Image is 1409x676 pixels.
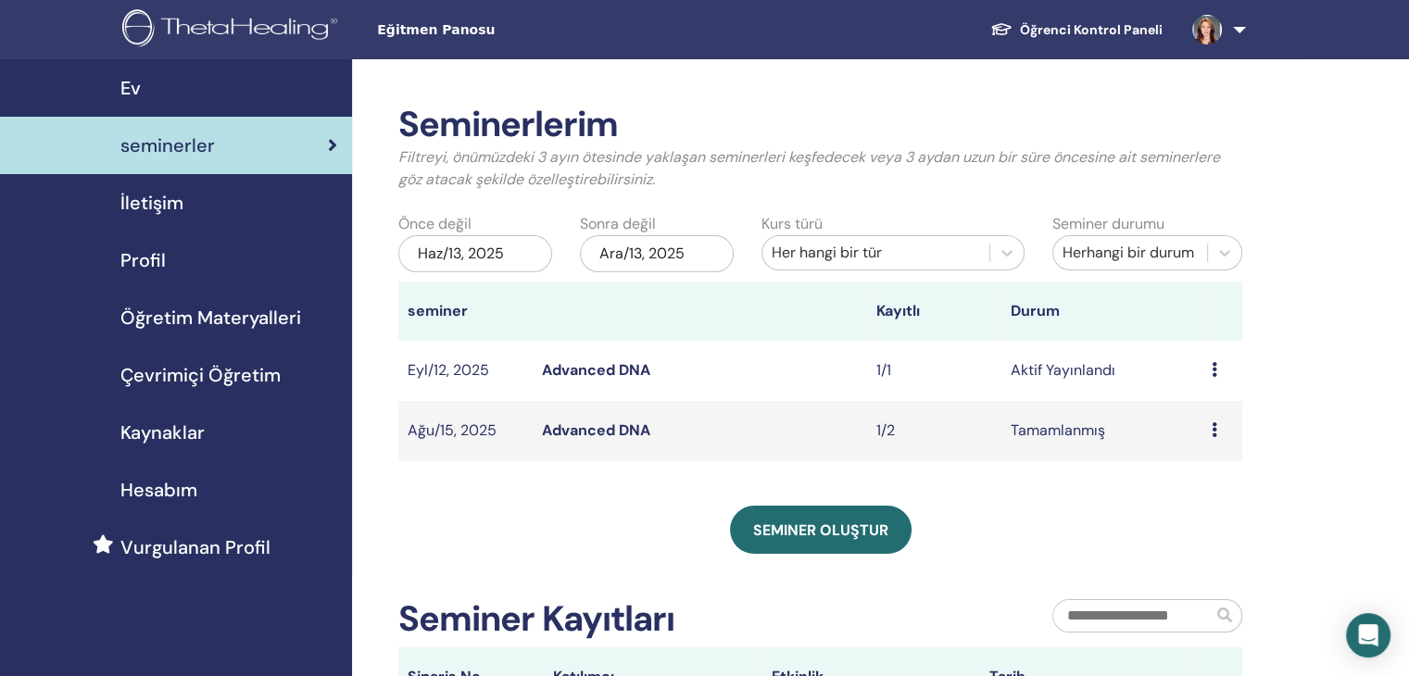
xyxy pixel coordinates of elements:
img: default.jpg [1192,15,1222,44]
h2: Seminerlerim [398,104,1242,146]
div: Her hangi bir tür [772,242,980,264]
td: 1/2 [867,401,1001,461]
label: Önce değil [398,213,472,235]
th: Durum [1001,282,1202,341]
span: seminerler [120,131,215,159]
span: Eğitmen Panosu [377,20,655,40]
span: Vurgulanan Profil [120,533,270,561]
span: Seminer oluştur [753,520,888,540]
div: Herhangi bir durum [1063,242,1198,264]
img: graduation-cap-white.svg [990,21,1013,37]
div: Haz/13, 2025 [398,235,552,272]
td: Tamamlanmış [1001,401,1202,461]
label: Kurs türü [761,213,823,235]
th: Kayıtlı [867,282,1001,341]
a: Öğrenci Kontrol Paneli [975,13,1177,47]
th: seminer [398,282,533,341]
td: 1/1 [867,341,1001,401]
div: Ara/13, 2025 [580,235,734,272]
span: Profil [120,246,166,274]
h2: Seminer Kayıtları [398,598,674,641]
div: Open Intercom Messenger [1346,613,1390,657]
a: Seminer oluştur [730,506,912,554]
span: Ev [120,74,141,102]
span: İletişim [120,189,183,217]
td: Eyl/12, 2025 [398,341,533,401]
span: Kaynaklar [120,419,205,446]
p: Filtreyi, önümüzdeki 3 ayın ötesinde yaklaşan seminerleri keşfedecek veya 3 aydan uzun bir süre ö... [398,146,1242,191]
span: Öğretim Materyalleri [120,304,301,332]
span: Hesabım [120,476,197,504]
a: Advanced DNA [542,360,650,380]
a: Advanced DNA [542,420,650,440]
label: Sonra değil [580,213,656,235]
label: Seminer durumu [1052,213,1164,235]
span: Çevrimiçi Öğretim [120,361,281,389]
td: Aktif Yayınlandı [1001,341,1202,401]
td: Ağu/15, 2025 [398,401,533,461]
img: logo.png [122,9,344,51]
